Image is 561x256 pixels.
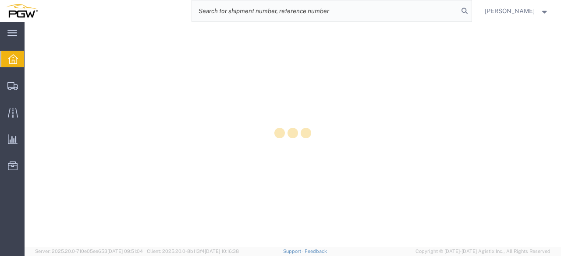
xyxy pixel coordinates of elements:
img: logo [6,4,38,18]
span: [DATE] 10:16:38 [205,249,239,254]
button: [PERSON_NAME] [484,6,549,16]
span: [DATE] 09:51:04 [107,249,143,254]
span: Client: 2025.20.0-8b113f4 [147,249,239,254]
span: Copyright © [DATE]-[DATE] Agistix Inc., All Rights Reserved [415,248,550,255]
span: Christopher Martin [485,6,535,16]
a: Support [283,249,305,254]
input: Search for shipment number, reference number [192,0,458,21]
span: Server: 2025.20.0-710e05ee653 [35,249,143,254]
a: Feedback [305,249,327,254]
